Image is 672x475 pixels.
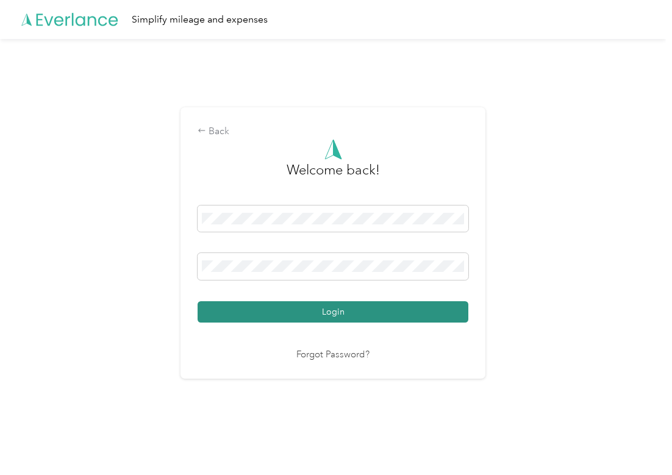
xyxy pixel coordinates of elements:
[296,348,370,362] a: Forgot Password?
[132,12,268,27] div: Simplify mileage and expenses
[287,160,380,193] h3: greeting
[198,301,468,323] button: Login
[198,124,468,139] div: Back
[604,407,672,475] iframe: Everlance-gr Chat Button Frame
